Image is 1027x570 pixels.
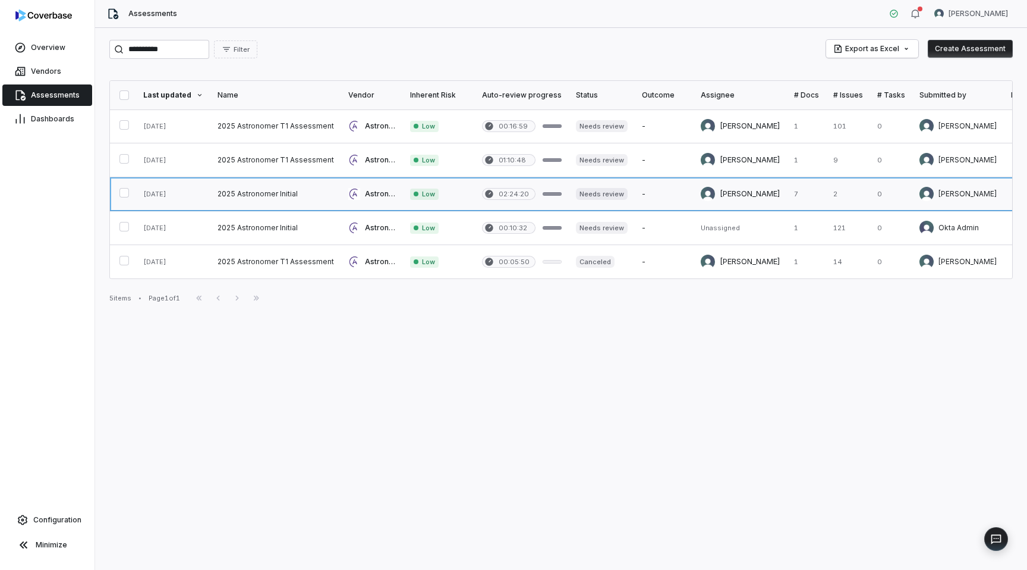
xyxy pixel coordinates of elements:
div: # Issues [833,90,863,100]
a: Configuration [5,509,90,531]
a: Assessments [2,84,92,106]
span: Dashboards [31,114,74,124]
img: Sayantan Bhattacherjee avatar [934,9,944,18]
div: Outcome [642,90,686,100]
span: Assessments [128,9,177,18]
button: Minimize [5,533,90,557]
img: Sayantan Bhattacherjee avatar [701,119,715,133]
img: Sayantan Bhattacherjee avatar [919,119,934,133]
div: Last updated [143,90,203,100]
img: Sayantan Bhattacherjee avatar [701,187,715,201]
td: - [635,211,694,245]
td: - [635,109,694,143]
span: Configuration [33,515,81,525]
div: Submitted by [919,90,997,100]
img: Sayantan Bhattacherjee avatar [919,255,934,269]
div: Vendor [348,90,396,100]
span: Vendors [31,67,61,76]
div: Inherent Risk [410,90,468,100]
span: Minimize [36,540,67,550]
button: Filter [214,40,257,58]
div: # Tasks [877,90,905,100]
button: Export as Excel [826,40,918,58]
div: Auto-review progress [482,90,562,100]
div: Page 1 of 1 [149,294,180,303]
div: Status [576,90,628,100]
button: Create Assessment [928,40,1013,58]
td: - [635,143,694,177]
div: # Docs [794,90,819,100]
button: Sayantan Bhattacherjee avatar[PERSON_NAME] [927,5,1015,23]
a: Dashboards [2,108,92,130]
span: Assessments [31,90,80,100]
td: - [635,177,694,211]
a: Overview [2,37,92,58]
a: Vendors [2,61,92,82]
img: Sayantan Bhattacherjee avatar [701,153,715,167]
img: Sayantan Bhattacherjee avatar [919,153,934,167]
img: logo-D7KZi-bG.svg [15,10,72,21]
div: Name [218,90,334,100]
td: - [635,245,694,279]
div: Assignee [701,90,780,100]
span: Overview [31,43,65,52]
span: Filter [234,45,250,54]
img: Okta Admin avatar [919,221,934,235]
span: [PERSON_NAME] [949,9,1008,18]
div: • [138,294,141,302]
div: 5 items [109,294,131,303]
img: Sayantan Bhattacherjee avatar [701,255,715,269]
img: Sayantan Bhattacherjee avatar [919,187,934,201]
